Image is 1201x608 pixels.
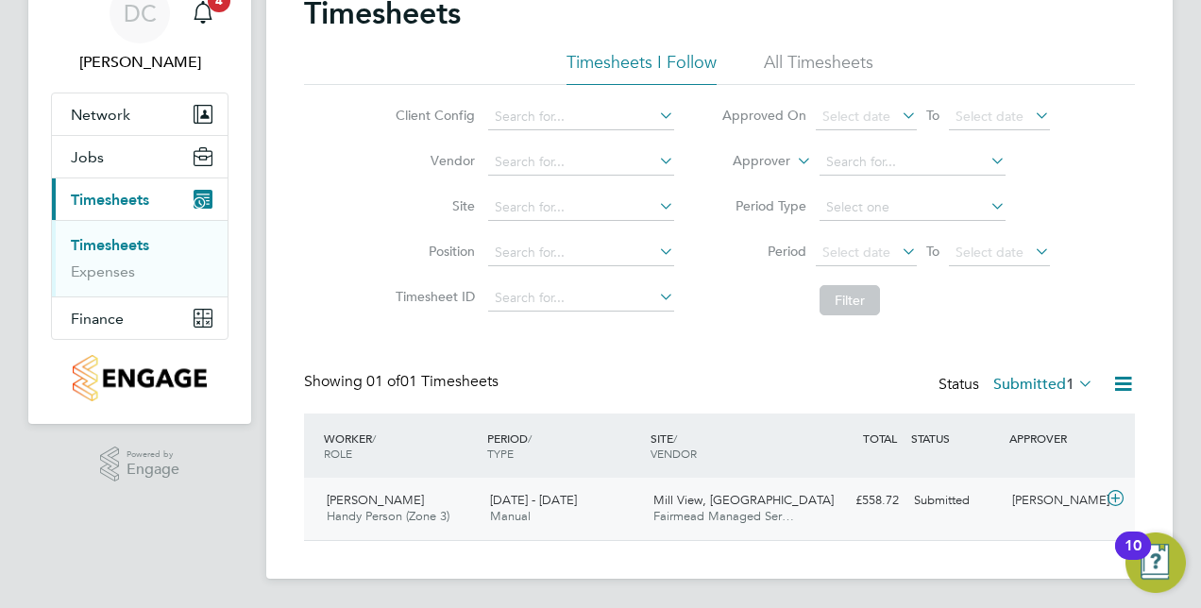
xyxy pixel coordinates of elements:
[822,108,890,125] span: Select date
[822,244,890,261] span: Select date
[51,51,228,74] span: Donna Cole
[705,152,790,171] label: Approver
[100,447,180,482] a: Powered byEngage
[1005,485,1103,516] div: [PERSON_NAME]
[906,421,1005,455] div: STATUS
[820,149,1006,176] input: Search for...
[52,136,228,177] button: Jobs
[71,106,130,124] span: Network
[390,243,475,260] label: Position
[71,191,149,209] span: Timesheets
[808,485,906,516] div: £558.72
[490,492,577,508] span: [DATE] - [DATE]
[52,178,228,220] button: Timesheets
[921,103,945,127] span: To
[646,421,809,470] div: SITE
[820,285,880,315] button: Filter
[863,431,897,446] span: TOTAL
[51,355,228,401] a: Go to home page
[956,244,1023,261] span: Select date
[956,108,1023,125] span: Select date
[490,508,531,524] span: Manual
[319,421,482,470] div: WORKER
[390,197,475,214] label: Site
[71,262,135,280] a: Expenses
[651,446,697,461] span: VENDOR
[653,492,834,508] span: Mill View, [GEOGRAPHIC_DATA]
[127,462,179,478] span: Engage
[390,288,475,305] label: Timesheet ID
[721,243,806,260] label: Period
[366,372,400,391] span: 01 of
[324,446,352,461] span: ROLE
[304,372,502,392] div: Showing
[721,107,806,124] label: Approved On
[124,1,157,25] span: DC
[488,240,674,266] input: Search for...
[372,431,376,446] span: /
[764,51,873,85] li: All Timesheets
[488,194,674,221] input: Search for...
[52,93,228,135] button: Network
[820,194,1006,221] input: Select one
[73,355,206,401] img: countryside-properties-logo-retina.png
[487,446,514,461] span: TYPE
[567,51,717,85] li: Timesheets I Follow
[993,375,1093,394] label: Submitted
[390,107,475,124] label: Client Config
[906,485,1005,516] div: Submitted
[1125,532,1186,593] button: Open Resource Center, 10 new notifications
[528,431,532,446] span: /
[327,508,449,524] span: Handy Person (Zone 3)
[1066,375,1074,394] span: 1
[921,239,945,263] span: To
[939,372,1097,398] div: Status
[52,297,228,339] button: Finance
[127,447,179,463] span: Powered by
[673,431,677,446] span: /
[71,310,124,328] span: Finance
[71,236,149,254] a: Timesheets
[1125,546,1142,570] div: 10
[488,149,674,176] input: Search for...
[327,492,424,508] span: [PERSON_NAME]
[1005,421,1103,455] div: APPROVER
[488,104,674,130] input: Search for...
[366,372,499,391] span: 01 Timesheets
[482,421,646,470] div: PERIOD
[721,197,806,214] label: Period Type
[488,285,674,312] input: Search for...
[71,148,104,166] span: Jobs
[653,508,794,524] span: Fairmead Managed Ser…
[52,220,228,296] div: Timesheets
[390,152,475,169] label: Vendor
